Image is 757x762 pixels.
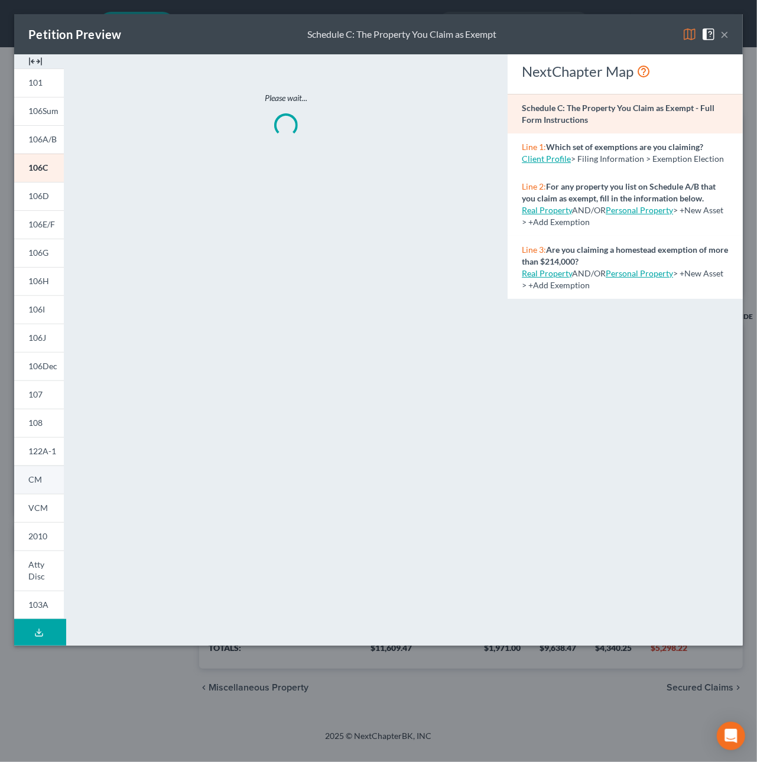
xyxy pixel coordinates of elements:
a: Personal Property [606,205,673,215]
span: VCM [28,503,48,513]
span: > +New Asset > +Add Exemption [522,268,723,290]
div: NextChapter Map [522,62,729,81]
span: Line 3: [522,245,546,255]
img: expand-e0f6d898513216a626fdd78e52531dac95497ffd26381d4c15ee2fc46db09dca.svg [28,54,43,69]
a: 106C [14,154,64,182]
a: 106I [14,295,64,324]
a: 103A [14,591,64,620]
span: Line 2: [522,181,546,191]
span: 106C [28,162,48,172]
p: Please wait... [113,92,458,104]
span: Line 1: [522,142,546,152]
a: Real Property [522,205,572,215]
a: 2010 [14,522,64,551]
img: help-close-5ba153eb36485ed6c1ea00a893f15db1cb9b99d6cae46e1a8edb6c62d00a1a76.svg [701,27,716,41]
strong: For any property you list on Schedule A/B that you claim as exempt, fill in the information below. [522,181,716,203]
button: × [720,27,729,41]
a: Personal Property [606,268,673,278]
span: 122A-1 [28,446,56,456]
span: 108 [28,418,43,428]
span: AND/OR [522,268,606,278]
strong: Which set of exemptions are you claiming? [546,142,703,152]
span: 106I [28,304,45,314]
span: 106Sum [28,106,59,116]
div: Schedule C: The Property You Claim as Exempt [307,28,497,41]
a: 106E/F [14,210,64,239]
strong: Schedule C: The Property You Claim as Exempt - Full Form Instructions [522,103,714,125]
a: 106Sum [14,97,64,125]
div: Petition Preview [28,26,121,43]
a: 106Dec [14,352,64,380]
a: Client Profile [522,154,571,164]
span: 106H [28,276,49,286]
img: map-eea8200ae884c6f1103ae1953ef3d486a96c86aabb227e865a55264e3737af1f.svg [683,27,697,41]
span: 106D [28,191,49,201]
a: 108 [14,409,64,437]
a: 106H [14,267,64,295]
a: Atty Disc [14,551,64,591]
span: > Filing Information > Exemption Election [571,154,724,164]
a: CM [14,465,64,494]
a: 106J [14,324,64,352]
a: 106G [14,239,64,267]
span: 101 [28,77,43,87]
span: 103A [28,600,48,610]
span: AND/OR [522,205,606,215]
span: 107 [28,389,43,399]
strong: Are you claiming a homestead exemption of more than $214,000? [522,245,728,266]
a: 101 [14,69,64,97]
a: Real Property [522,268,572,278]
span: CM [28,474,42,484]
span: 106E/F [28,219,55,229]
span: Atty Disc [28,559,45,581]
a: 106A/B [14,125,64,154]
a: 107 [14,380,64,409]
div: Open Intercom Messenger [717,722,745,750]
span: 106Dec [28,361,57,371]
a: 122A-1 [14,437,64,465]
span: > +New Asset > +Add Exemption [522,205,723,227]
span: 106G [28,248,48,258]
span: 106A/B [28,134,57,144]
a: 106D [14,182,64,210]
span: 2010 [28,531,47,541]
span: 106J [28,333,46,343]
a: VCM [14,494,64,522]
